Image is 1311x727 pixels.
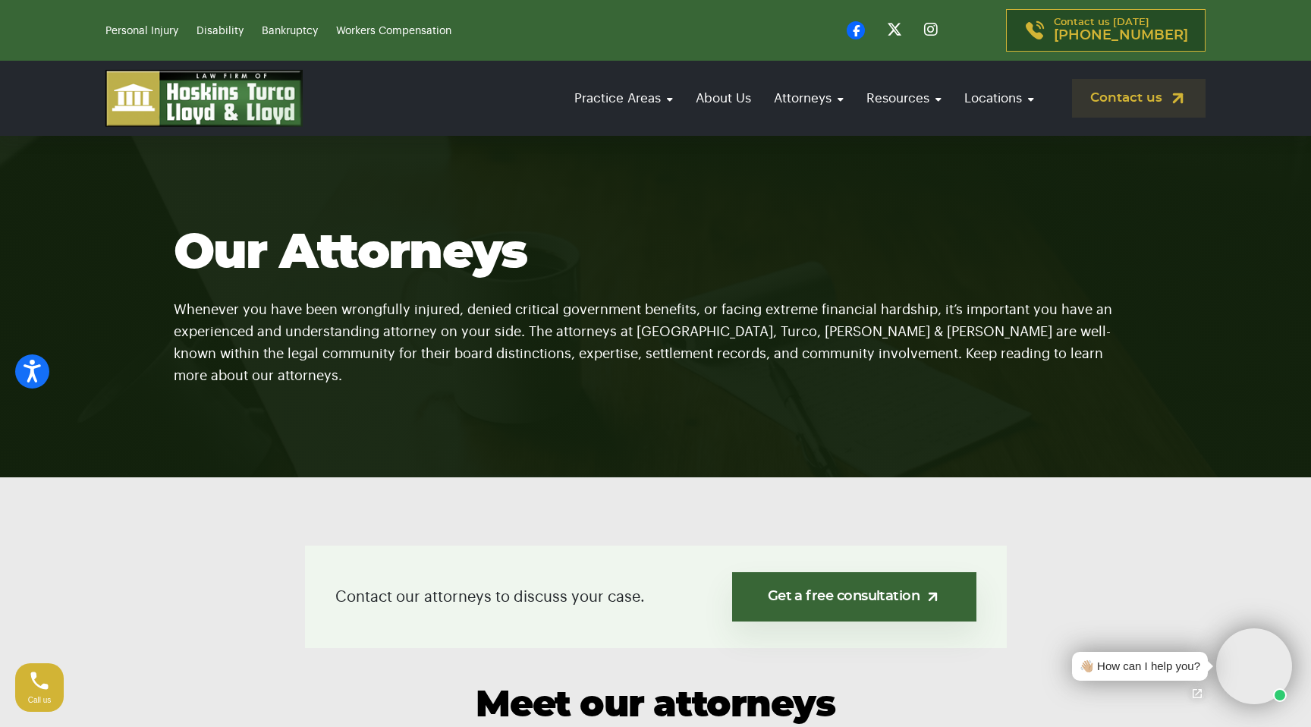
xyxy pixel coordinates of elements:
[1054,28,1188,43] span: [PHONE_NUMBER]
[105,70,303,127] img: logo
[1181,678,1213,710] a: Open chat
[262,26,318,36] a: Bankruptcy
[925,589,941,605] img: arrow-up-right-light.svg
[567,77,681,120] a: Practice Areas
[766,77,851,120] a: Attorneys
[1054,17,1188,43] p: Contact us [DATE]
[1080,658,1200,675] div: 👋🏼 How can I help you?
[305,546,1007,648] div: Contact our attorneys to discuss your case.
[196,26,244,36] a: Disability
[174,686,1137,726] h2: Meet our attorneys
[732,572,976,622] a: Get a free consultation
[957,77,1042,120] a: Locations
[336,26,451,36] a: Workers Compensation
[28,696,52,704] span: Call us
[174,227,1137,280] h1: Our Attorneys
[1072,79,1206,118] a: Contact us
[174,280,1137,387] p: Whenever you have been wrongfully injured, denied critical government benefits, or facing extreme...
[1006,9,1206,52] a: Contact us [DATE][PHONE_NUMBER]
[859,77,949,120] a: Resources
[688,77,759,120] a: About Us
[105,26,178,36] a: Personal Injury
